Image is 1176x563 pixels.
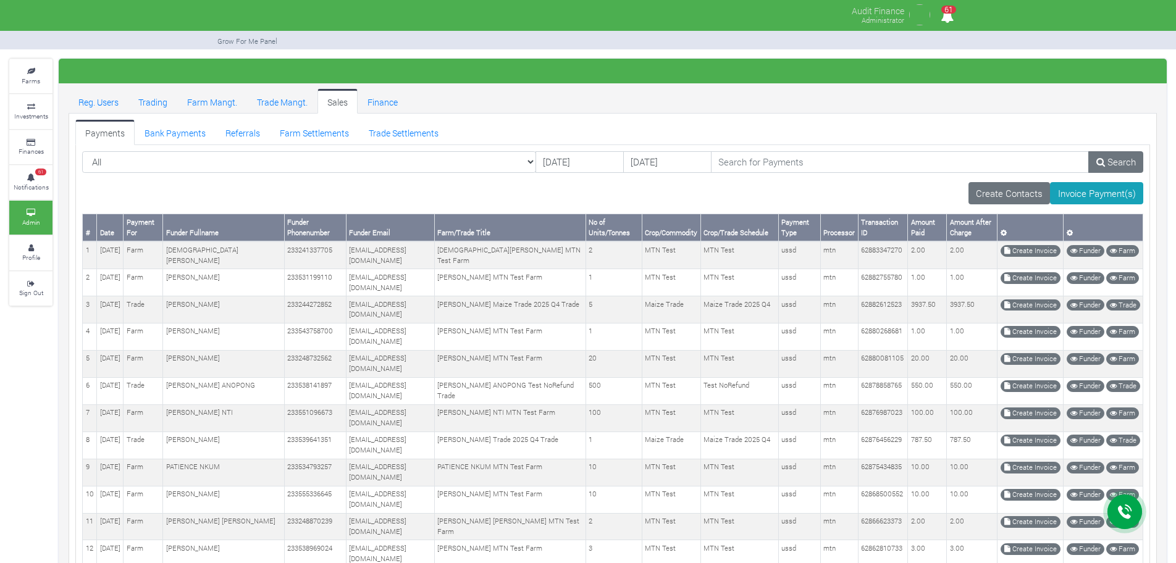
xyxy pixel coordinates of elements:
td: 11 [83,513,97,540]
img: growforme image [907,2,932,27]
td: 62875434835 [858,459,908,486]
td: MTN Test [642,269,700,296]
a: Referrals [216,120,270,144]
td: MTN Test [700,241,778,269]
td: ussd [778,350,820,377]
a: Farm [1106,245,1139,257]
td: 233538141897 [284,377,346,404]
a: Trade Settlements [359,120,448,144]
a: Create Invoice [1001,245,1060,257]
th: Payment For [124,214,163,241]
td: 9 [83,459,97,486]
td: [EMAIL_ADDRESS][DOMAIN_NAME] [346,432,434,459]
td: MTN Test [642,404,700,432]
td: mtn [820,404,858,432]
td: mtn [820,513,858,540]
td: [DATE] [97,432,124,459]
small: Grow For Me Panel [217,36,277,46]
td: mtn [820,459,858,486]
td: [DATE] [97,269,124,296]
td: 2 [586,513,642,540]
td: 1 [586,269,642,296]
td: 10.00 [908,459,947,486]
td: [DATE] [97,350,124,377]
td: 2.00 [947,241,997,269]
a: Farm [1106,272,1139,284]
td: 4 [83,323,97,350]
td: [EMAIL_ADDRESS][DOMAIN_NAME] [346,404,434,432]
small: Farms [22,77,40,85]
td: 233248870239 [284,513,346,540]
td: PATIENCE NKUM MTN Test Farm [434,459,586,486]
th: Funder Phonenumber [284,214,346,241]
td: ussd [778,323,820,350]
a: Admin [9,201,52,235]
input: Search for Payments [711,151,1090,173]
td: 100 [586,404,642,432]
td: 2.00 [908,241,947,269]
td: [DATE] [97,404,124,432]
td: [EMAIL_ADDRESS][DOMAIN_NAME] [346,459,434,486]
a: Funder [1067,380,1104,392]
td: Maize Trade [642,432,700,459]
td: [EMAIL_ADDRESS][DOMAIN_NAME] [346,269,434,296]
td: ussd [778,432,820,459]
td: [PERSON_NAME] [163,323,285,350]
td: [DEMOGRAPHIC_DATA][PERSON_NAME] MTN Test Farm [434,241,586,269]
a: Bank Payments [135,120,216,144]
td: Farm [124,269,163,296]
td: Trade [124,377,163,404]
td: ussd [778,269,820,296]
td: Test NoRefund [700,377,778,404]
th: Funder Email [346,214,434,241]
th: Funder Fullname [163,214,285,241]
a: 61 [935,12,959,23]
a: Trade [1106,299,1140,311]
td: [EMAIL_ADDRESS][DOMAIN_NAME] [346,323,434,350]
td: 3 [83,296,97,323]
td: 62878858765 [858,377,908,404]
td: 3937.50 [947,296,997,323]
a: Farm [1106,353,1139,365]
a: Create Invoice [1001,299,1060,311]
td: 1.00 [908,323,947,350]
td: ussd [778,296,820,323]
td: [PERSON_NAME] ANOPONG [163,377,285,404]
td: [PERSON_NAME] MTN Test Farm [434,486,586,513]
th: Payment Type [778,214,820,241]
a: Sign Out [9,272,52,306]
td: 550.00 [947,377,997,404]
td: mtn [820,269,858,296]
th: Amount After Charge [947,214,997,241]
td: 3937.50 [908,296,947,323]
td: MTN Test [700,323,778,350]
td: [DATE] [97,459,124,486]
td: 233543758700 [284,323,346,350]
td: 233539641351 [284,432,346,459]
td: [PERSON_NAME] NTI MTN Test Farm [434,404,586,432]
td: 100.00 [908,404,947,432]
span: 61 [941,6,956,14]
td: 62868500552 [858,486,908,513]
td: 20 [586,350,642,377]
td: mtn [820,377,858,404]
a: Reg. Users [69,89,128,114]
td: Farm [124,241,163,269]
small: Administrator [862,15,904,25]
a: Create Invoice [1001,407,1060,419]
td: [EMAIL_ADDRESS][DOMAIN_NAME] [346,377,434,404]
td: 2 [586,241,642,269]
td: ussd [778,377,820,404]
td: 62866623373 [858,513,908,540]
td: 10 [586,486,642,513]
small: Investments [14,112,48,120]
td: MTN Test [700,513,778,540]
td: [EMAIL_ADDRESS][DOMAIN_NAME] [346,486,434,513]
td: 6 [83,377,97,404]
td: MTN Test [642,350,700,377]
td: [DATE] [97,241,124,269]
a: Create Invoice [1001,380,1060,392]
a: Funder [1067,326,1104,338]
td: ussd [778,404,820,432]
td: 100.00 [947,404,997,432]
